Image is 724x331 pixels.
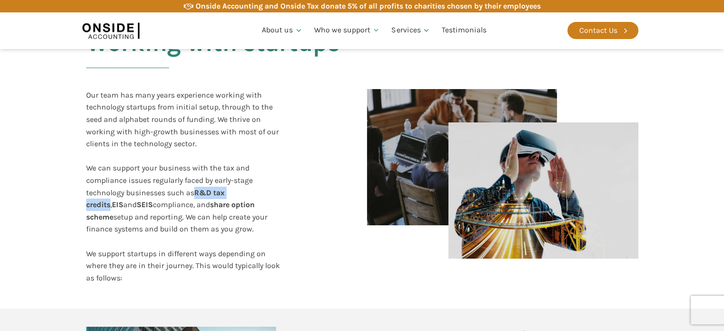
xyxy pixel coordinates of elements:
[137,200,153,209] b: SEIS
[82,20,139,41] img: Onside Accounting
[436,14,492,47] a: Testimonials
[308,14,386,47] a: Who we support
[112,200,123,209] b: EIS
[579,24,617,37] div: Contact Us
[86,30,638,80] h2: Working with startups
[86,200,255,221] b: share option scheme
[386,14,436,47] a: Services
[86,89,284,284] div: Our team has many years experience working with technology startups from initial setup, through t...
[567,22,638,39] a: Contact Us
[256,14,308,47] a: About us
